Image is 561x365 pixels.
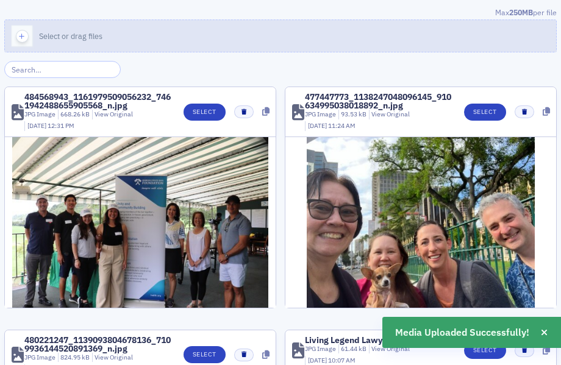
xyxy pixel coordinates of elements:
[305,93,456,110] div: 477447773_1138247048096145_910634995038018892_n.jpg
[305,110,336,119] div: JPG Image
[58,353,90,363] div: 824.95 kB
[371,110,410,118] a: View Original
[305,344,336,354] div: JPG Image
[371,344,410,353] a: View Original
[4,7,557,20] div: Max per file
[24,93,175,110] div: 484568943_1161979509056232_7461942488655905568_n.jpg
[464,104,506,121] button: Select
[509,7,533,17] span: 250MB
[95,110,133,118] a: View Original
[328,121,356,130] span: 11:24 AM
[395,325,529,340] span: Media Uploaded Successfully!
[39,31,102,41] span: Select or drag files
[338,344,367,354] div: 61.44 kB
[95,353,133,361] a: View Original
[184,104,226,121] button: Select
[464,342,506,359] button: Select
[308,356,328,364] span: [DATE]
[4,19,557,52] button: Select or drag files
[4,61,121,78] input: Search…
[308,121,328,130] span: [DATE]
[58,110,90,119] div: 668.26 kB
[27,121,48,130] span: [DATE]
[48,121,74,130] span: 12:31 PM
[24,336,175,353] div: 480221247_1139093804678136_7109936144520891369_n.jpg
[305,336,410,344] div: Living Legend Lawyers.jpg
[24,110,55,119] div: JPG Image
[184,346,226,363] button: Select
[338,110,367,119] div: 93.53 kB
[328,356,356,364] span: 10:07 AM
[24,353,55,363] div: JPG Image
